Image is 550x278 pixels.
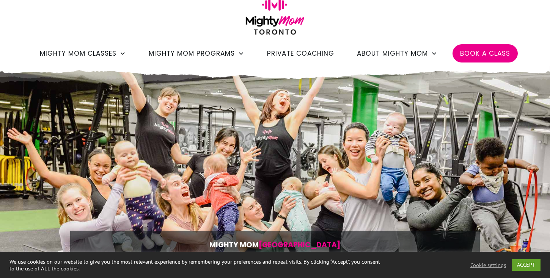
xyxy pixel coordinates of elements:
a: Private Coaching [267,47,334,60]
span: Mighty Mom Classes [40,47,116,60]
a: Book a Class [460,47,510,60]
p: Mighty Mom [93,239,457,251]
a: About Mighty Mom [357,47,437,60]
span: Mighty Mom Programs [149,47,235,60]
a: Cookie settings [470,262,506,269]
div: We use cookies on our website to give you the most relevant experience by remembering your prefer... [9,258,381,272]
a: ACCEPT [512,259,541,271]
a: Mighty Mom Programs [149,47,244,60]
span: [GEOGRAPHIC_DATA] [259,240,341,250]
span: About Mighty Mom [357,47,428,60]
a: Mighty Mom Classes [40,47,126,60]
